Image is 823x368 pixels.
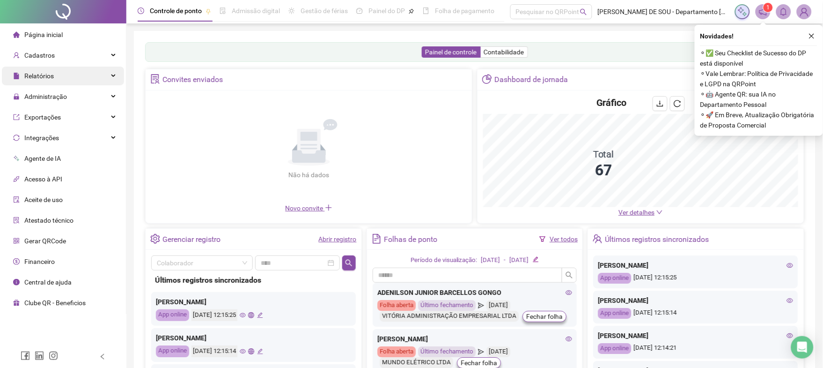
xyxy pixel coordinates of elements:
[266,170,352,180] div: Não há dados
[325,204,332,211] span: plus
[791,336,814,359] div: Open Intercom Messenger
[759,8,767,16] span: notification
[150,74,160,84] span: solution
[494,72,568,88] div: Dashboard de jornada
[619,209,655,216] span: Ver detalhes
[13,196,20,203] span: audit
[423,8,429,14] span: book
[580,8,587,15] span: search
[156,345,189,357] div: App online
[319,235,357,243] a: Abrir registro
[35,351,44,360] span: linkedin
[478,346,484,357] span: send
[24,52,55,59] span: Cadastros
[380,311,519,322] div: VITÓRIA ADMINISTRAÇÃO EMPRESARIAL LTDA
[24,31,63,38] span: Página inicial
[566,289,572,296] span: eye
[13,135,20,141] span: sync
[461,358,497,368] span: Fechar folha
[248,348,254,354] span: global
[598,273,794,284] div: [DATE] 12:15:25
[380,357,453,368] div: MUNDO ELÉTRICO LTDA
[24,196,63,203] span: Aceite de uso
[150,234,160,244] span: setting
[484,48,524,56] span: Contabilidade
[598,7,729,17] span: [PERSON_NAME] DE SOU - Departamento [GEOGRAPHIC_DATA]
[593,234,603,244] span: team
[787,262,794,269] span: eye
[767,4,770,11] span: 1
[13,279,20,285] span: info-circle
[220,8,226,14] span: file-done
[257,312,263,318] span: edit
[240,312,246,318] span: eye
[700,68,817,89] span: ⚬ Vale Lembrar: Política de Privacidade e LGPD na QRPoint
[377,346,416,357] div: Folha aberta
[286,204,332,212] span: Novo convite
[232,7,280,15] span: Admissão digital
[700,89,817,110] span: ⚬ 🤖 Agente QR: sua IA no Departamento Pessoal
[486,346,510,357] div: [DATE]
[482,74,492,84] span: pie-chart
[345,259,353,267] span: search
[598,308,632,319] div: App online
[411,255,478,265] div: Período de visualização:
[206,8,211,14] span: pushpin
[155,274,352,286] div: Últimos registros sincronizados
[787,332,794,339] span: eye
[162,72,223,88] div: Convites enviados
[566,336,572,342] span: eye
[368,7,405,15] span: Painel do DP
[384,231,437,247] div: Folhas de ponto
[598,330,794,341] div: [PERSON_NAME]
[301,7,348,15] span: Gestão de férias
[533,256,539,263] span: edit
[49,351,58,360] span: instagram
[13,258,20,265] span: dollar
[24,93,67,100] span: Administração
[162,231,220,247] div: Gerenciar registro
[700,48,817,68] span: ⚬ ✅ Seu Checklist de Sucesso do DP está disponível
[191,309,237,321] div: [DATE] 12:15:25
[566,271,573,279] span: search
[598,295,794,306] div: [PERSON_NAME]
[150,7,202,15] span: Controle de ponto
[409,8,414,14] span: pushpin
[779,8,788,16] span: bell
[13,217,20,224] span: solution
[526,311,563,322] span: Fechar folha
[619,209,663,216] a: Ver detalhes down
[426,48,477,56] span: Painel de controle
[13,114,20,120] span: export
[257,348,263,354] span: edit
[764,3,773,12] sup: 1
[99,353,106,360] span: left
[797,5,811,19] img: 37618
[24,72,54,80] span: Relatórios
[700,31,734,41] span: Novidades !
[605,231,709,247] div: Últimos registros sincronizados
[288,8,295,14] span: sun
[24,155,61,162] span: Agente de IA
[372,234,382,244] span: file-text
[377,300,416,311] div: Folha aberta
[418,300,476,311] div: Último fechamento
[674,100,681,107] span: reload
[598,343,632,354] div: App online
[510,255,529,265] div: [DATE]
[787,297,794,304] span: eye
[356,8,363,14] span: dashboard
[13,93,20,100] span: lock
[248,312,254,318] span: global
[13,31,20,38] span: home
[138,8,144,14] span: clock-circle
[156,333,351,343] div: [PERSON_NAME]
[24,299,86,307] span: Clube QR - Beneficios
[13,238,20,244] span: qrcode
[13,176,20,182] span: api
[598,273,632,284] div: App online
[13,73,20,79] span: file
[598,343,794,354] div: [DATE] 12:14:21
[24,237,66,245] span: Gerar QRCode
[24,175,62,183] span: Acesso à API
